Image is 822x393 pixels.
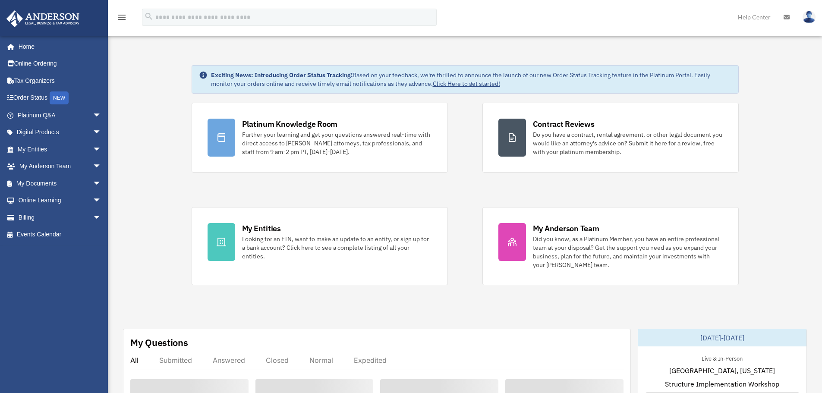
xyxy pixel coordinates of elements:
span: arrow_drop_down [93,209,110,226]
i: search [144,12,154,21]
div: NEW [50,91,69,104]
span: arrow_drop_down [93,141,110,158]
a: menu [117,15,127,22]
img: User Pic [803,11,816,23]
div: Platinum Knowledge Room [242,119,338,129]
div: Further your learning and get your questions answered real-time with direct access to [PERSON_NAM... [242,130,432,156]
div: Answered [213,356,245,365]
img: Anderson Advisors Platinum Portal [4,10,82,27]
a: Online Ordering [6,55,114,72]
a: My Entitiesarrow_drop_down [6,141,114,158]
span: arrow_drop_down [93,175,110,192]
span: arrow_drop_down [93,107,110,124]
a: My Documentsarrow_drop_down [6,175,114,192]
a: Order StatusNEW [6,89,114,107]
a: Tax Organizers [6,72,114,89]
a: Platinum Q&Aarrow_drop_down [6,107,114,124]
span: arrow_drop_down [93,124,110,141]
div: My Questions [130,336,188,349]
i: menu [117,12,127,22]
a: Contract Reviews Do you have a contract, rental agreement, or other legal document you would like... [482,103,739,173]
div: Expedited [354,356,387,365]
div: Closed [266,356,289,365]
div: [DATE]-[DATE] [638,329,806,346]
div: Do you have a contract, rental agreement, or other legal document you would like an attorney's ad... [533,130,723,156]
a: Click Here to get started! [433,80,500,88]
a: Platinum Knowledge Room Further your learning and get your questions answered real-time with dire... [192,103,448,173]
div: Live & In-Person [695,353,750,362]
strong: Exciting News: Introducing Order Status Tracking! [211,71,353,79]
div: Based on your feedback, we're thrilled to announce the launch of our new Order Status Tracking fe... [211,71,731,88]
span: arrow_drop_down [93,192,110,210]
a: My Entities Looking for an EIN, want to make an update to an entity, or sign up for a bank accoun... [192,207,448,285]
div: All [130,356,139,365]
span: [GEOGRAPHIC_DATA], [US_STATE] [669,365,775,376]
div: Did you know, as a Platinum Member, you have an entire professional team at your disposal? Get th... [533,235,723,269]
a: Online Learningarrow_drop_down [6,192,114,209]
div: My Anderson Team [533,223,599,234]
span: arrow_drop_down [93,158,110,176]
div: Normal [309,356,333,365]
div: My Entities [242,223,281,234]
div: Looking for an EIN, want to make an update to an entity, or sign up for a bank account? Click her... [242,235,432,261]
a: Events Calendar [6,226,114,243]
span: Structure Implementation Workshop [665,379,779,389]
a: My Anderson Team Did you know, as a Platinum Member, you have an entire professional team at your... [482,207,739,285]
a: Home [6,38,110,55]
a: Billingarrow_drop_down [6,209,114,226]
a: My Anderson Teamarrow_drop_down [6,158,114,175]
a: Digital Productsarrow_drop_down [6,124,114,141]
div: Contract Reviews [533,119,595,129]
div: Submitted [159,356,192,365]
